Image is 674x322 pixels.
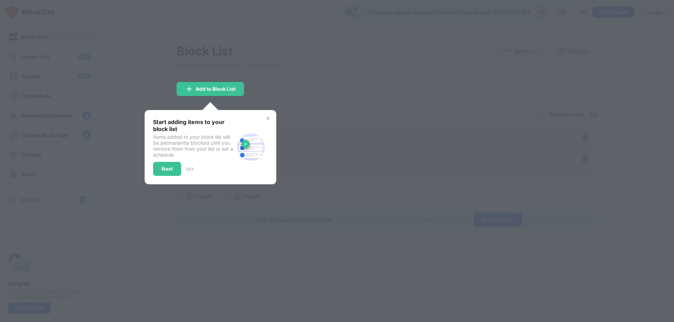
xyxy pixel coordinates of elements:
img: block-site.svg [234,130,268,164]
div: 1 of 3 [185,166,193,172]
img: x-button.svg [265,116,271,121]
div: Start adding items to your block list [153,118,234,132]
div: Items added to your block list will be permanently blocked until you remove them from your list o... [153,134,234,158]
div: Add to Block List [196,86,236,92]
div: Next [161,166,173,172]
